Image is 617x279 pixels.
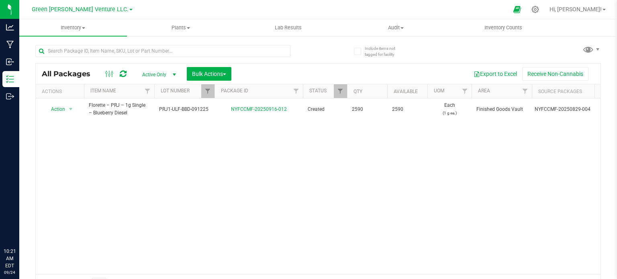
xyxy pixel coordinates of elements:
inline-svg: Manufacturing [6,41,14,49]
div: Actions [42,89,81,94]
span: Created [308,106,342,113]
span: Open Ecommerce Menu [508,2,526,17]
span: Inventory [19,24,127,31]
a: UOM [434,88,444,94]
a: Plants [127,19,235,36]
span: Inventory Counts [474,24,533,31]
span: Plants [127,24,234,31]
div: Manage settings [530,6,540,13]
span: Include items not tagged for facility [365,45,405,57]
a: Inventory Counts [449,19,557,36]
p: 09/24 [4,269,16,275]
a: Available [394,89,418,94]
span: 2590 [352,106,382,113]
iframe: Resource center [8,215,32,239]
span: Action [44,104,65,115]
a: Filter [201,84,215,98]
span: Lab Results [264,24,313,31]
span: Each [432,102,467,117]
span: Florette – PRJ – 1g Single – Blueberry Diesel [89,102,149,117]
a: Inventory [19,19,127,36]
span: select [66,104,76,115]
inline-svg: Inventory [6,75,14,83]
span: PRJ1-ULF-BBD-091225 [159,106,210,113]
iframe: Resource center unread badge [24,214,33,223]
a: Package ID [221,88,248,94]
inline-svg: Outbound [6,92,14,100]
span: All Packages [42,69,98,78]
span: 2590 [392,106,423,113]
span: Hi, [PERSON_NAME]! [550,6,602,12]
span: Audit [342,24,449,31]
inline-svg: Analytics [6,23,14,31]
a: NYFCCMF-20250916-012 [231,106,287,112]
span: Finished Goods Vault [476,106,527,113]
a: Filter [519,84,532,98]
a: Audit [342,19,449,36]
p: 10:21 AM EDT [4,248,16,269]
a: Item Name [90,88,116,94]
a: Filter [290,84,303,98]
div: Value 1: NYFCCMF-20250829-004 [535,106,610,113]
a: Qty [353,89,362,94]
span: Bulk Actions [192,71,226,77]
button: Receive Non-Cannabis [522,67,588,81]
a: Filter [458,84,472,98]
button: Bulk Actions [187,67,231,81]
a: Filter [334,84,347,98]
a: Area [478,88,490,94]
p: (1 g ea.) [432,109,467,117]
input: Search Package ID, Item Name, SKU, Lot or Part Number... [35,45,290,57]
a: Lab Results [235,19,342,36]
a: Status [309,88,327,94]
a: Lot Number [161,88,190,94]
th: Source Packages [532,84,612,98]
inline-svg: Inbound [6,58,14,66]
button: Export to Excel [468,67,522,81]
a: Filter [141,84,154,98]
span: Green [PERSON_NAME] Venture LLC. [32,6,129,13]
